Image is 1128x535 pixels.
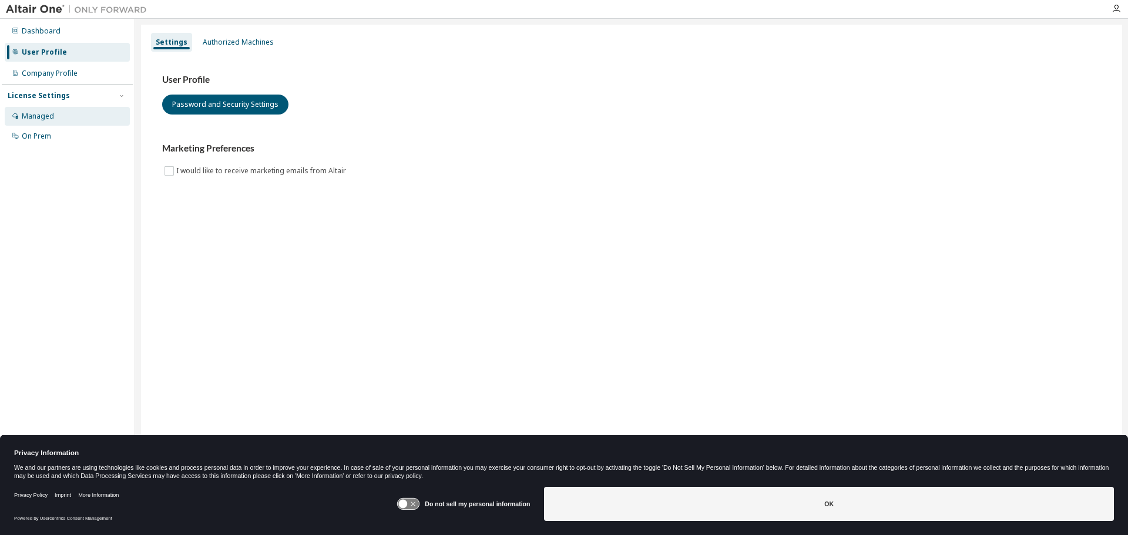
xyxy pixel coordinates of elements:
div: Authorized Machines [203,38,274,47]
div: Settings [156,38,187,47]
div: User Profile [22,48,67,57]
label: I would like to receive marketing emails from Altair [176,164,348,178]
img: Altair One [6,4,153,15]
div: On Prem [22,132,51,141]
h3: User Profile [162,74,1101,86]
div: License Settings [8,91,70,100]
div: Company Profile [22,69,78,78]
div: Dashboard [22,26,61,36]
button: Password and Security Settings [162,95,288,115]
h3: Marketing Preferences [162,143,1101,154]
div: Managed [22,112,54,121]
